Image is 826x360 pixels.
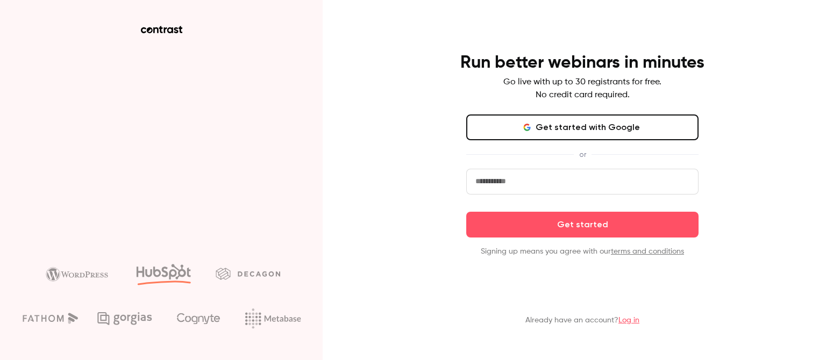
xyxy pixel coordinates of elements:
button: Get started with Google [466,114,699,140]
a: terms and conditions [611,248,684,255]
p: Signing up means you agree with our [466,246,699,257]
span: or [574,149,592,160]
p: Already have an account? [525,315,639,326]
p: Go live with up to 30 registrants for free. No credit card required. [503,76,661,102]
button: Get started [466,212,699,237]
a: Log in [618,316,639,324]
h4: Run better webinars in minutes [460,52,704,74]
img: decagon [216,268,280,279]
